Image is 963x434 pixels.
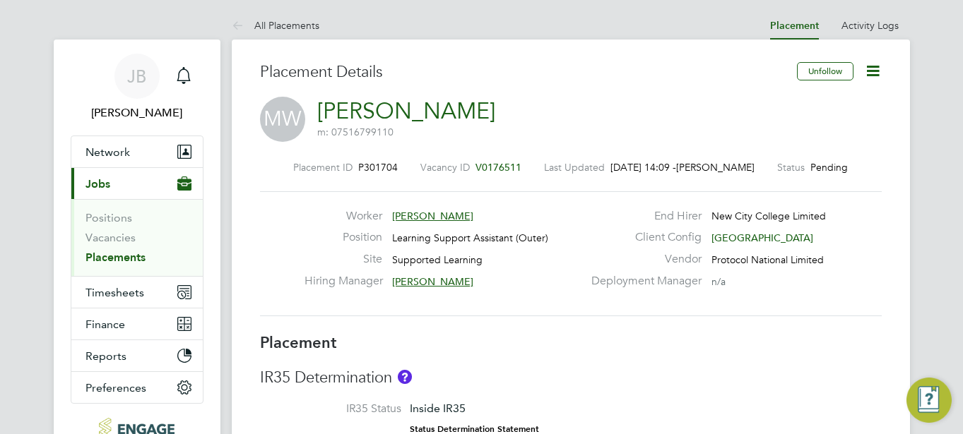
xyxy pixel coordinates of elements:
label: Hiring Manager [305,274,382,289]
span: Timesheets [85,286,144,299]
button: Jobs [71,168,203,199]
button: Timesheets [71,277,203,308]
span: n/a [711,275,726,288]
label: Client Config [583,230,702,245]
span: JB [127,67,146,85]
button: Reports [71,340,203,371]
span: Pending [810,161,848,174]
span: Inside IR35 [410,402,466,415]
span: Network [85,145,130,159]
label: Site [305,252,382,267]
span: Preferences [85,381,146,394]
button: Unfollow [797,62,853,80]
a: Placements [85,251,146,264]
span: [GEOGRAPHIC_DATA] [711,231,813,244]
label: Placement ID [293,161,353,174]
span: [DATE] 14:09 - [610,161,676,174]
label: Vacancy ID [420,161,470,174]
a: Vacancies [85,231,136,244]
h3: IR35 Determination [260,368,882,388]
span: Protocol National Limited [711,253,824,266]
span: Learning Support Assistant (Outer) [392,231,548,244]
a: Activity Logs [841,19,899,32]
button: Engage Resource Center [906,378,952,423]
a: [PERSON_NAME] [317,97,495,125]
span: m: 07516799110 [317,126,394,138]
label: Status [777,161,805,174]
button: Finance [71,308,203,339]
strong: Status Determination Statement [410,424,539,434]
b: Placement [260,333,337,352]
label: Position [305,230,382,245]
a: JB[PERSON_NAME] [71,54,203,121]
span: [PERSON_NAME] [392,275,473,288]
span: Josh Boulding [71,104,203,121]
button: Network [71,136,203,167]
span: [PERSON_NAME] [676,161,755,174]
a: Placement [770,20,819,32]
span: Jobs [85,177,110,191]
span: Finance [85,318,125,331]
span: Reports [85,349,126,363]
div: Jobs [71,199,203,276]
span: New City College Limited [711,210,826,222]
label: End Hirer [583,209,702,224]
span: V0176511 [475,161,521,174]
button: Preferences [71,372,203,403]
a: All Placements [232,19,319,32]
h3: Placement Details [260,62,786,83]
label: Vendor [583,252,702,267]
label: Worker [305,209,382,224]
button: About IR35 [398,370,412,384]
span: Supported Learning [392,253,483,266]
label: Last Updated [544,161,605,174]
span: MW [260,97,305,142]
label: Deployment Manager [583,274,702,289]
label: IR35 Status [260,402,401,416]
span: P301704 [358,161,398,174]
a: Positions [85,211,132,224]
span: [PERSON_NAME] [392,210,473,222]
